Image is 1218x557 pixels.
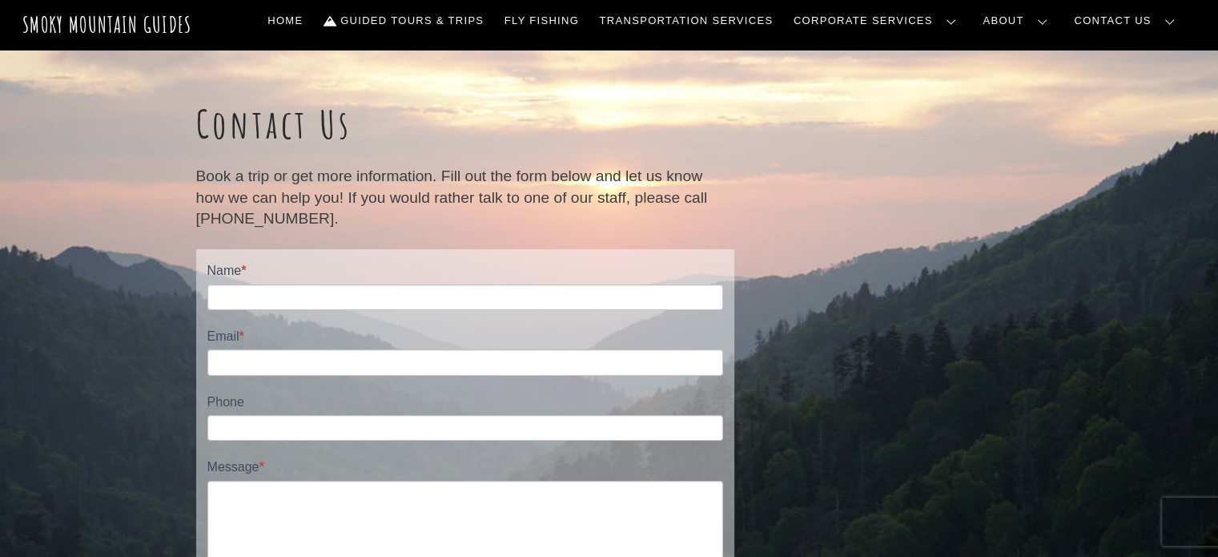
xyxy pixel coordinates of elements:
[196,101,734,147] h1: Contact Us
[207,392,723,415] label: Phone
[787,4,969,38] a: Corporate Services
[593,4,779,38] a: Transportation Services
[317,4,490,38] a: Guided Tours & Trips
[498,4,585,38] a: Fly Fishing
[207,457,723,480] label: Message
[977,4,1060,38] a: About
[207,326,723,349] label: Email
[207,260,723,284] label: Name
[196,166,734,229] p: Book a trip or get more information. Fill out the form below and let us know how we can help you!...
[22,11,192,38] a: Smoky Mountain Guides
[261,4,309,38] a: Home
[1068,4,1188,38] a: Contact Us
